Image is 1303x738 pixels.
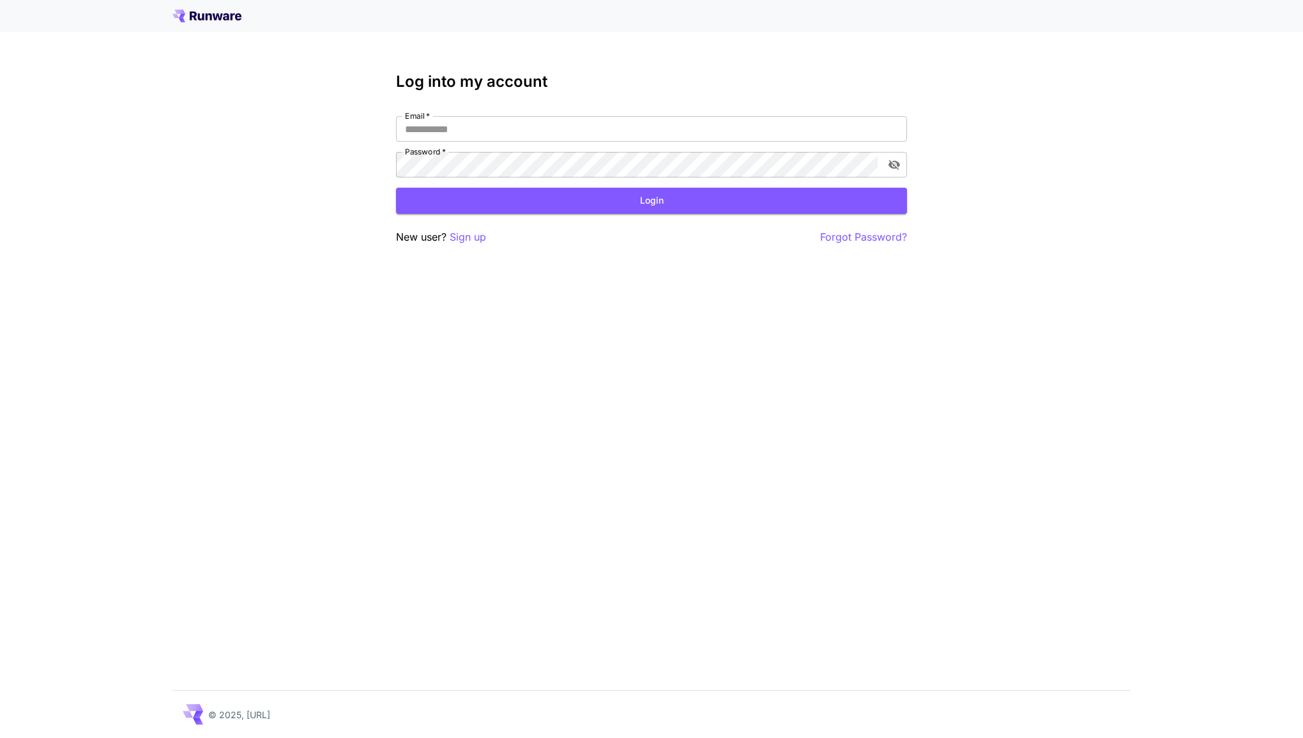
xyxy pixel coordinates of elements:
[883,153,906,176] button: toggle password visibility
[396,73,907,91] h3: Log into my account
[405,146,446,157] label: Password
[405,110,430,121] label: Email
[396,188,907,214] button: Login
[820,229,907,245] button: Forgot Password?
[208,708,270,721] p: © 2025, [URL]
[450,229,486,245] button: Sign up
[396,229,486,245] p: New user?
